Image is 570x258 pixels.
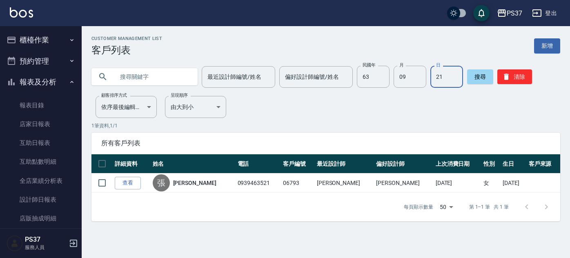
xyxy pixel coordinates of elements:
div: 由大到小 [165,96,226,118]
td: [PERSON_NAME] [315,173,374,193]
a: 店販抽成明細 [3,209,78,228]
button: 報表及分析 [3,71,78,93]
a: 查看 [115,177,141,189]
th: 客戶編號 [281,154,314,173]
label: 民國年 [363,62,375,68]
th: 詳細資料 [113,154,151,173]
th: 上次消費日期 [434,154,481,173]
div: 張 [153,174,170,191]
button: 預約管理 [3,51,78,72]
th: 電話 [236,154,281,173]
p: 服務人員 [25,244,67,251]
div: 依序最後編輯時間 [96,96,157,118]
span: 所有客戶列表 [101,139,550,147]
label: 日 [436,62,440,68]
a: 全店業績分析表 [3,171,78,190]
th: 最近設計師 [315,154,374,173]
button: 櫃檯作業 [3,29,78,51]
h2: Customer Management List [91,36,162,41]
label: 顧客排序方式 [101,92,127,98]
th: 生日 [501,154,526,173]
a: 互助點數明細 [3,152,78,171]
th: 客戶來源 [527,154,560,173]
button: 搜尋 [467,69,493,84]
a: 報表目錄 [3,96,78,115]
td: [DATE] [434,173,481,193]
a: 設計師日報表 [3,190,78,209]
button: save [473,5,490,21]
div: PS37 [507,8,522,18]
button: PS37 [494,5,525,22]
label: 月 [399,62,403,68]
a: 費用分析表 [3,228,78,247]
h5: PS37 [25,236,67,244]
th: 性別 [481,154,501,173]
p: 第 1–1 筆 共 1 筆 [469,203,509,211]
img: Person [7,235,23,251]
button: 登出 [529,6,560,21]
td: [DATE] [501,173,526,193]
th: 姓名 [151,154,236,173]
td: 0939463521 [236,173,281,193]
div: 50 [436,196,456,218]
p: 每頁顯示數量 [404,203,433,211]
img: Logo [10,7,33,18]
a: 店家日報表 [3,115,78,133]
a: 互助日報表 [3,133,78,152]
h3: 客戶列表 [91,44,162,56]
td: [PERSON_NAME] [374,173,433,193]
a: 新增 [534,38,560,53]
td: 女 [481,173,501,193]
th: 偏好設計師 [374,154,433,173]
input: 搜尋關鍵字 [114,66,191,88]
button: 清除 [497,69,532,84]
p: 1 筆資料, 1 / 1 [91,122,560,129]
label: 呈現順序 [171,92,188,98]
a: [PERSON_NAME] [173,179,216,187]
td: 06793 [281,173,314,193]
